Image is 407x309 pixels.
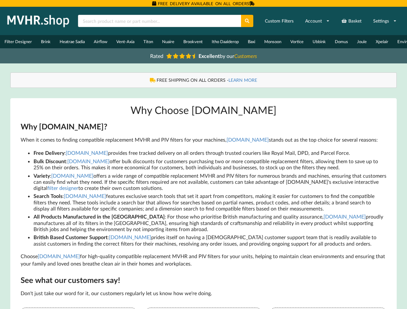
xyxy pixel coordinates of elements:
[139,35,158,48] a: Titon
[34,149,387,157] li: : provides free tracked delivery on all orders through trusted couriers like Royal Mail, DPD, and...
[51,173,93,179] a: [DOMAIN_NAME]
[308,35,330,48] a: Ubbink
[55,35,89,48] a: Heatrae Sadia
[21,290,387,297] p: Don't just take our word for it, our customers regularly let us know how we're doing.
[34,157,387,172] li: : offer bulk discounts for customers purchasing two or more compatible replacement filters, allow...
[286,35,308,48] a: Vortice
[179,35,207,48] a: Brookvent
[109,234,151,240] a: [DOMAIN_NAME]
[324,213,366,220] a: [DOMAIN_NAME]
[78,15,241,27] input: Search product name or part number...
[227,136,269,143] a: [DOMAIN_NAME]
[207,35,243,48] a: Itho Daalderop
[243,35,260,48] a: Baxi
[146,51,262,61] a: Rated Excellentby ourCustomers
[34,193,63,199] span: Search Tools
[34,213,165,220] span: All Products Manufactured in the [GEOGRAPHIC_DATA]
[21,253,387,267] p: Choose for high-quality compatible replacement MVHR and PIV filters for your units, helping to ma...
[34,212,387,233] li: : For those who prioritise British manufacturing and quality assurance, proudly manufactures all ...
[112,35,139,48] a: Vent-Axia
[17,77,390,83] div: FREE SHIPPING ON ALL ORDERS -
[330,35,353,48] a: Domus
[199,53,257,59] span: by our
[67,158,110,164] a: [DOMAIN_NAME]
[301,15,334,27] a: Account
[371,35,393,48] a: Xpelair
[34,234,108,240] span: British Based Customer Support
[261,15,298,27] a: Custom Filters
[34,171,387,192] li: : offers a wide range of compatible replacement MVHR and PIV filters for numerous brands and mach...
[47,185,78,191] a: filter designer
[21,136,387,144] p: When it comes to finding compatible replacement MVHR and PIV filters for your machines, stands ou...
[89,35,112,48] a: Airflow
[34,150,64,156] span: Free Delivery
[21,122,387,132] h2: Why [DOMAIN_NAME]?
[369,15,401,27] a: Settings
[337,15,366,27] a: Basket
[21,275,387,285] h2: See what our customers say!
[34,158,66,164] span: Bulk Discount
[34,173,50,179] span: Variety
[38,253,80,259] a: [DOMAIN_NAME]
[199,53,220,59] b: Excellent
[353,35,371,48] a: Joule
[64,193,106,199] a: [DOMAIN_NAME]
[228,77,257,83] a: LEARN MORE
[36,35,55,48] a: Brink
[5,13,72,29] img: mvhr.shop.png
[234,53,257,59] i: Customers
[21,103,387,117] h1: Why Choose [DOMAIN_NAME]
[66,150,108,156] a: [DOMAIN_NAME]
[260,35,286,48] a: Monsoon
[34,192,387,212] li: : features exclusive search tools that set it apart from competitors, making it easier for custom...
[158,35,179,48] a: Nuaire
[34,233,387,248] li: : prides itself on having a [DEMOGRAPHIC_DATA] customer support team that is readily available to...
[150,53,163,59] span: Rated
